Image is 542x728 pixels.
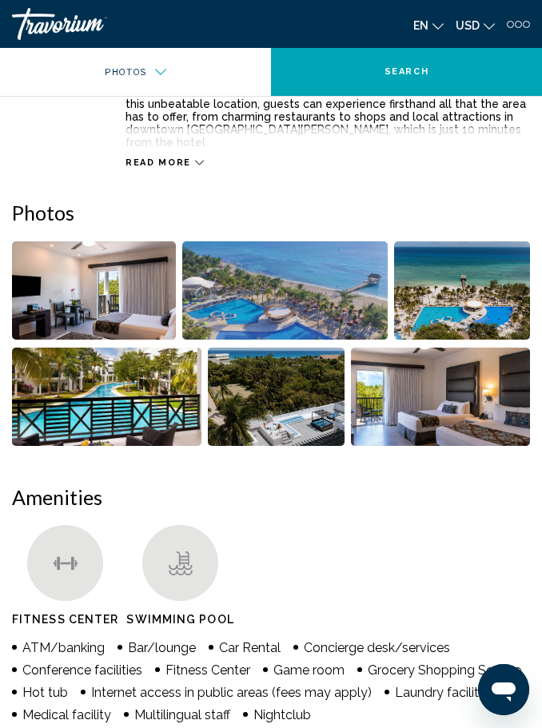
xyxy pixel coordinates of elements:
span: Nightclub [253,707,311,722]
span: Fitness Center [165,662,250,678]
button: Open full-screen image slider [351,347,530,447]
button: Open full-screen image slider [12,347,201,447]
button: Read more [126,157,204,169]
span: Hot tub [22,685,68,700]
button: Open full-screen image slider [208,347,345,447]
span: Internet access in public areas (fees may apply) [91,685,372,700]
span: Concierge desk/services [304,640,450,655]
iframe: Button to launch messaging window [478,664,529,715]
span: Fitness Center [12,613,118,626]
button: Open full-screen image slider [394,241,530,340]
h2: Amenities [12,485,530,509]
h2: Photos [12,201,530,225]
span: en [413,19,428,32]
span: Medical facility [22,707,111,722]
span: ATM/banking [22,640,105,655]
span: Game room [273,662,345,678]
span: Read more [126,157,191,168]
button: Change language [413,14,444,37]
button: Open full-screen image slider [182,241,388,340]
span: Grocery Shopping Service [368,662,521,678]
span: Car Rental [219,640,281,655]
button: Change currency [456,14,495,37]
span: Search [385,66,429,77]
span: Laundry facilities [395,685,495,700]
span: Swimming Pool [126,613,233,626]
button: Search [271,48,542,96]
span: USD [456,19,480,32]
button: Open full-screen image slider [12,241,176,340]
a: Travorium [12,8,263,40]
span: Multilingual staff [134,707,230,722]
span: Conference facilities [22,662,142,678]
span: Bar/lounge [128,640,196,655]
